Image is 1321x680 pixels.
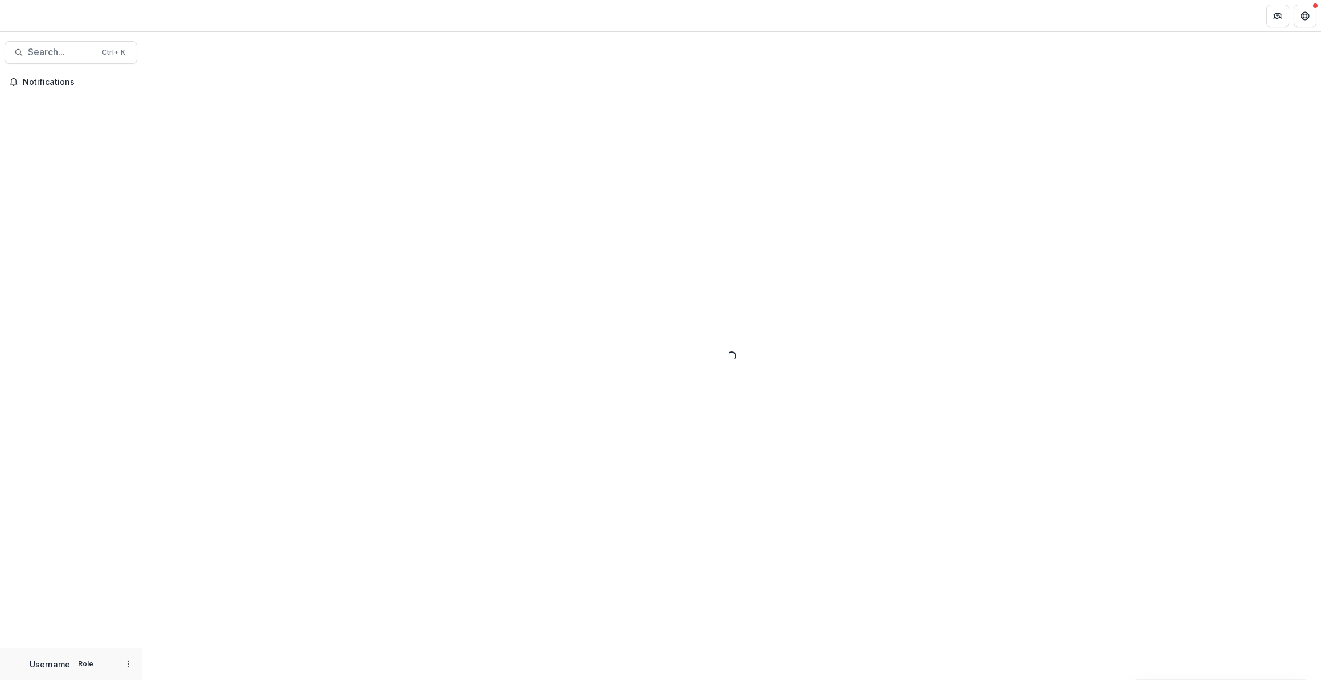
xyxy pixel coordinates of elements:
button: Partners [1266,5,1289,27]
span: Search... [28,47,95,58]
p: Role [75,659,97,669]
span: Notifications [23,77,133,87]
button: Notifications [5,73,137,91]
button: More [121,657,135,671]
p: Username [30,658,70,670]
button: Get Help [1294,5,1316,27]
button: Search... [5,41,137,64]
div: Ctrl + K [100,46,128,59]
